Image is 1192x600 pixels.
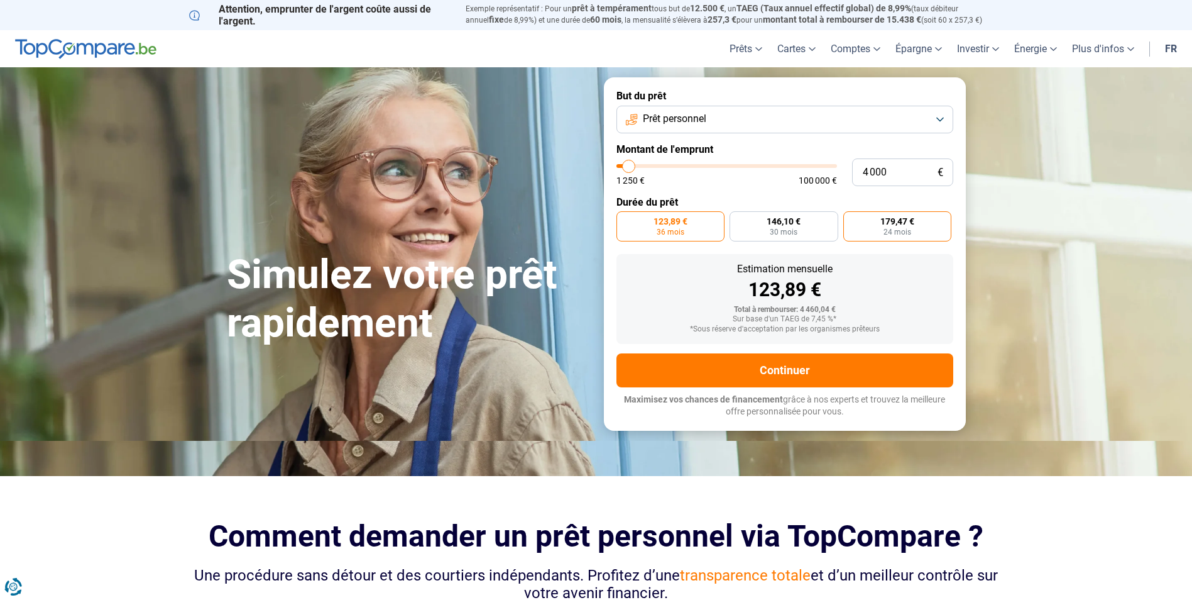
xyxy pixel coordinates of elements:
label: Durée du prêt [616,196,953,208]
span: 257,3 € [708,14,736,25]
label: Montant de l'emprunt [616,143,953,155]
span: transparence totale [680,567,811,584]
span: 146,10 € [767,217,801,226]
span: montant total à rembourser de 15.438 € [763,14,921,25]
a: Prêts [722,30,770,67]
a: Énergie [1007,30,1064,67]
label: But du prêt [616,90,953,102]
a: Comptes [823,30,888,67]
span: fixe [489,14,504,25]
a: Épargne [888,30,949,67]
div: 123,89 € [626,281,943,299]
h1: Simulez votre prêt rapidement [227,251,589,348]
div: Total à rembourser: 4 460,04 € [626,306,943,314]
div: Estimation mensuelle [626,264,943,274]
button: Prêt personnel [616,106,953,133]
span: 123,89 € [653,217,687,226]
a: fr [1157,30,1184,67]
span: prêt à tempérament [572,3,652,13]
span: 24 mois [883,228,911,236]
span: Maximisez vos chances de financement [624,394,783,404]
p: Exemple représentatif : Pour un tous but de , un (taux débiteur annuel de 8,99%) et une durée de ... [466,3,1003,26]
button: Continuer [616,353,953,387]
a: Cartes [770,30,823,67]
span: 1 250 € [616,176,645,185]
a: Investir [949,30,1007,67]
div: *Sous réserve d'acceptation par les organismes prêteurs [626,325,943,334]
span: € [938,167,943,178]
div: Sur base d'un TAEG de 7,45 %* [626,315,943,324]
span: 12.500 € [690,3,724,13]
span: TAEG (Taux annuel effectif global) de 8,99% [736,3,911,13]
span: 60 mois [590,14,621,25]
img: TopCompare [15,39,156,59]
span: 36 mois [657,228,684,236]
span: 100 000 € [799,176,837,185]
span: 179,47 € [880,217,914,226]
a: Plus d'infos [1064,30,1142,67]
p: Attention, emprunter de l'argent coûte aussi de l'argent. [189,3,451,27]
span: 30 mois [770,228,797,236]
p: grâce à nos experts et trouvez la meilleure offre personnalisée pour vous. [616,394,953,418]
h2: Comment demander un prêt personnel via TopCompare ? [189,519,1003,553]
span: Prêt personnel [643,112,706,126]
